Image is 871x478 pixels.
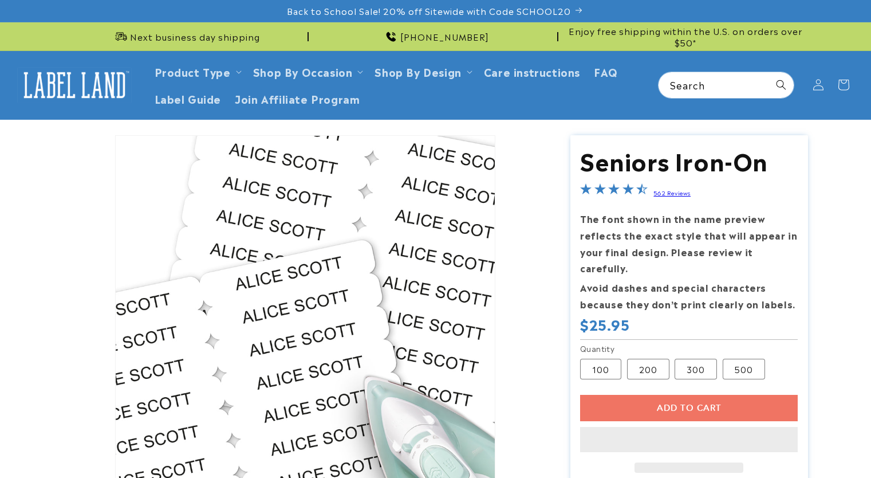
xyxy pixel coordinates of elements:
[155,64,231,79] a: Product Type
[587,58,625,85] a: FAQ
[148,58,246,85] summary: Product Type
[580,185,648,198] span: 4.4-star overall rating
[580,211,797,275] strong: The font shown in the name preview reflects the exact style that will appear in your final design...
[627,359,669,379] label: 200
[723,359,765,379] label: 500
[653,189,691,197] a: 562 Reviews
[563,25,808,48] span: Enjoy free shipping within the U.S. on orders over $50*
[675,359,717,379] label: 300
[64,22,309,50] div: Announcement
[235,92,360,105] span: Join Affiliate Program
[768,72,794,97] button: Search
[246,58,368,85] summary: Shop By Occasion
[580,145,798,175] h1: Seniors Iron-On
[253,65,353,78] span: Shop By Occasion
[400,31,489,42] span: [PHONE_NUMBER]
[477,58,587,85] a: Care instructions
[580,315,630,333] span: $25.95
[563,22,808,50] div: Announcement
[580,359,621,379] label: 100
[13,63,136,107] a: Label Land
[313,22,558,50] div: Announcement
[17,67,132,103] img: Label Land
[580,343,616,354] legend: Quantity
[287,5,571,17] span: Back to School Sale! 20% off Sitewide with Code SCHOOL20
[228,85,366,112] a: Join Affiliate Program
[375,64,461,79] a: Shop By Design
[484,65,580,78] span: Care instructions
[594,65,618,78] span: FAQ
[130,31,260,42] span: Next business day shipping
[155,92,222,105] span: Label Guide
[148,85,228,112] a: Label Guide
[368,58,476,85] summary: Shop By Design
[580,280,795,311] strong: Avoid dashes and special characters because they don’t print clearly on labels.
